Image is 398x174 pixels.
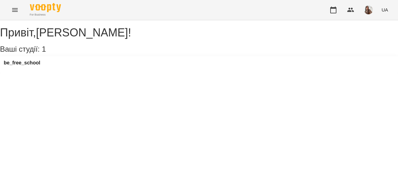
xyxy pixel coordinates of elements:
span: UA [382,7,388,13]
img: Voopty Logo [30,3,61,12]
a: be_free_school [4,60,40,66]
img: e785d2f60518c4d79e432088573c6b51.jpg [364,6,373,14]
button: Menu [7,2,22,17]
button: UA [379,4,391,16]
span: For Business [30,13,61,17]
span: 1 [42,45,46,53]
